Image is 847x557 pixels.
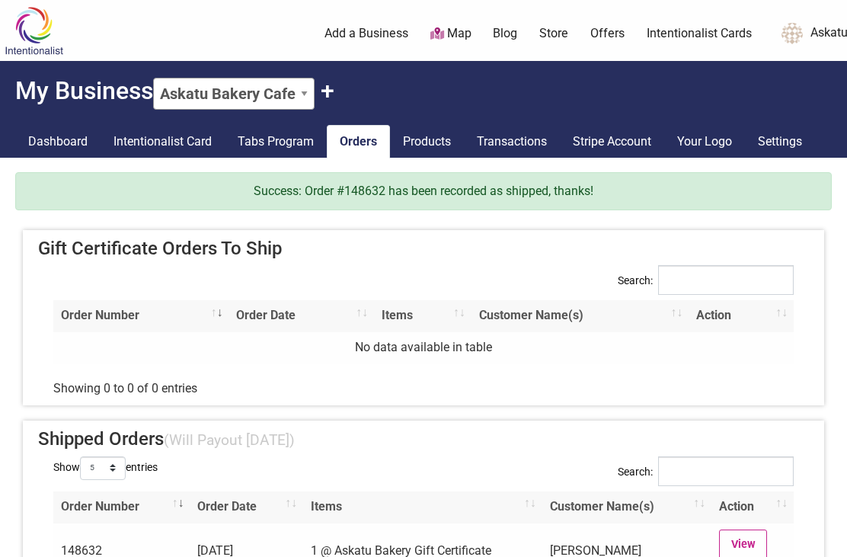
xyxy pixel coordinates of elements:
[15,125,101,158] a: Dashboard
[658,265,794,295] input: Search:
[560,125,664,158] a: Stripe Account
[590,25,625,42] a: Offers
[745,125,815,158] a: Settings
[53,369,349,398] div: Showing 0 to 0 of 0 entries
[38,238,809,260] h4: Gift Certificate Orders To Ship
[647,25,752,42] a: Intentionalist Cards
[229,300,374,332] th: Order Date: activate to sort column ascending
[689,300,794,332] th: Action: activate to sort column ascending
[321,76,334,105] button: Claim Another
[38,428,809,450] h4: Shipped Orders
[80,456,126,480] select: Showentries
[324,25,408,42] a: Add a Business
[53,491,190,523] th: Order Number: activate to sort column ascending
[190,491,303,523] th: Order Date: activate to sort column ascending
[164,431,295,449] small: (Will Payout [DATE])
[539,25,568,42] a: Store
[327,125,390,158] a: Orders
[664,125,745,158] a: Your Logo
[225,125,327,158] a: Tabs Program
[711,491,794,523] th: Action: activate to sort column ascending
[15,172,832,210] div: Success: Order #148632 has been recorded as shipped, thanks!
[101,125,225,158] a: Intentionalist Card
[471,300,689,332] th: Customer Name(s): activate to sort column ascending
[53,300,229,332] th: Order Number: activate to sort column ascending
[493,25,517,42] a: Blog
[542,491,711,523] th: Customer Name(s): activate to sort column ascending
[374,300,471,332] th: Items: activate to sort column ascending
[464,125,560,158] a: Transactions
[390,125,464,158] a: Products
[303,491,542,523] th: Items: activate to sort column ascending
[53,456,158,480] label: Show entries
[430,25,471,43] a: Map
[53,332,794,364] td: No data available in table
[618,456,794,498] label: Search:
[618,265,794,307] label: Search:
[658,456,794,486] input: Search:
